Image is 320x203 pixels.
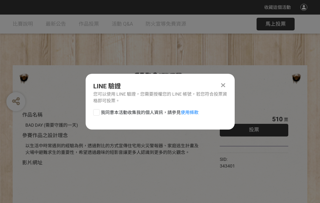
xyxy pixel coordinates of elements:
div: BAD DAY (需要守護的一天) [25,122,201,129]
a: 防火宣導免費資源 [146,15,186,34]
a: 比賽說明 [13,15,33,34]
a: 最新公告 [46,15,66,34]
div: 您可以使用 LINE 驗證，您需要授權您的 LINE 帳號，若您符合投票資格即可投票。 [93,91,227,104]
span: 投票 [249,127,259,133]
a: 活動 Q&A [112,15,133,34]
span: 防火宣導免費資源 [146,21,186,27]
div: LINE 驗證 [93,81,227,91]
span: 作品名稱 [22,112,42,118]
span: 最新公告 [46,21,66,27]
a: 使用條款 [181,110,199,115]
span: SID: 343401 [220,157,235,168]
span: 收藏這個活動 [264,5,291,10]
span: 活動 Q&A [112,21,133,27]
span: 參賽作品之設計理念 [22,132,68,138]
span: 票 [284,117,288,122]
span: 作品投票 [79,21,99,27]
div: 以生活中時常遇到的經驗為例，透過對比的方式宣傳住宅用火災警報器、家庭逃生計畫及火場中避難求生的重要性，希望透過趣味的短影音讓更多人認識到更多的防火觀念。 [25,143,201,156]
span: 我同意本活動收集我的個人資訊，請參見 [101,109,199,116]
button: 馬上投票 [257,18,295,30]
span: 510 [272,115,283,123]
span: 馬上投票 [265,21,286,27]
a: 作品投票 [79,15,99,34]
span: 影片網址 [22,160,42,166]
iframe: Facebook Share [237,156,268,162]
span: 比賽說明 [13,21,33,27]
